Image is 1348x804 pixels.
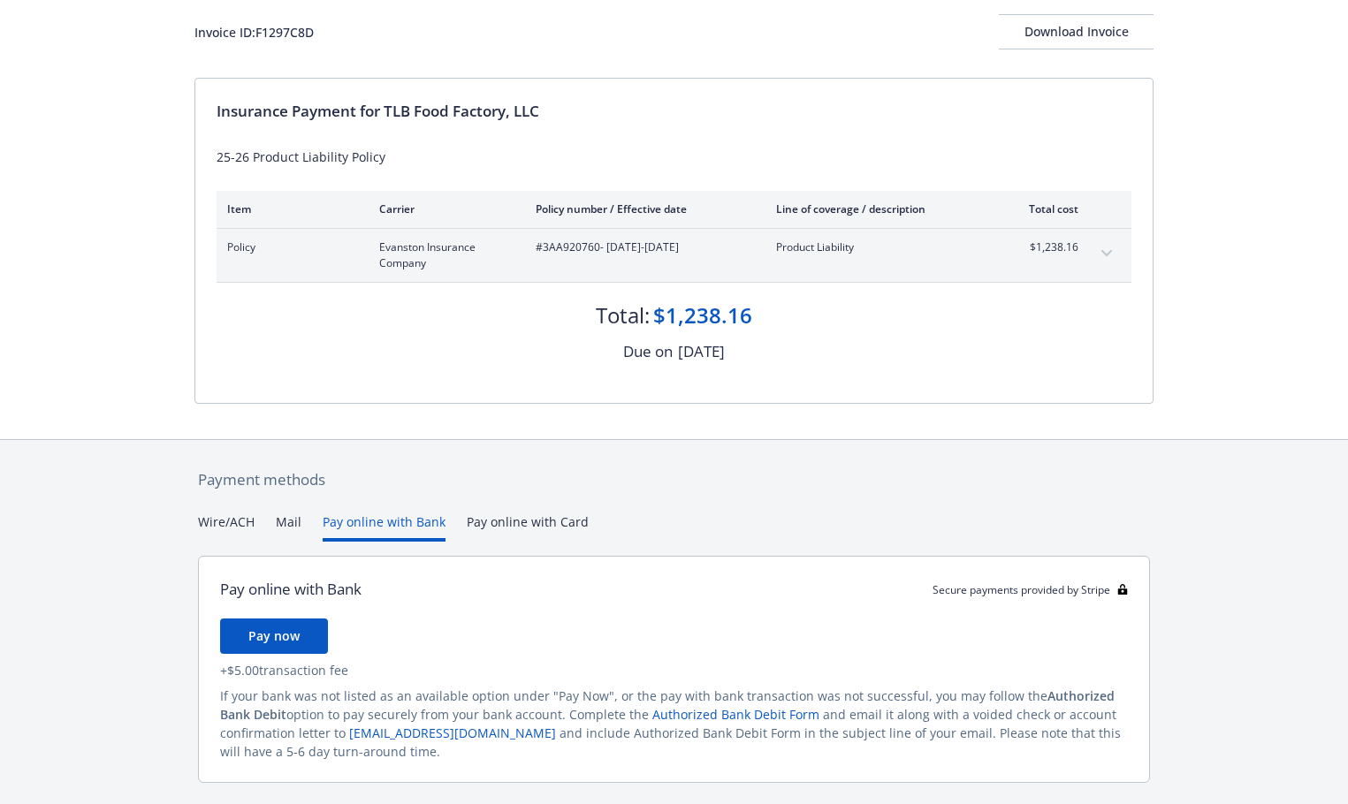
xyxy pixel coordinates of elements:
div: Policy number / Effective date [536,201,748,216]
button: Wire/ACH [198,512,255,542]
span: Policy [227,239,351,255]
div: Download Invoice [999,15,1154,49]
span: Evanston Insurance Company [379,239,507,271]
div: 25-26 Product Liability Policy [217,148,1131,166]
button: Download Invoice [999,14,1154,49]
div: Insurance Payment for TLB Food Factory, LLC [217,100,1131,123]
span: #3AA920760 - [DATE]-[DATE] [536,239,748,255]
button: Pay online with Bank [323,512,446,542]
span: $1,238.16 [1012,239,1078,255]
button: Mail [276,512,301,542]
a: [EMAIL_ADDRESS][DOMAIN_NAME] [349,724,556,741]
div: Carrier [379,201,507,216]
div: If your bank was not listed as an available option under "Pay Now", or the pay with bank transact... [220,686,1128,761]
div: Invoice ID: F1297C8D [194,23,314,42]
button: expand content [1093,239,1121,268]
span: Authorized Bank Debit [220,687,1115,723]
button: Pay now [220,618,328,654]
div: Pay online with Bank [220,578,362,601]
span: Pay now [248,627,300,644]
span: Product Liability [776,239,984,255]
button: Pay online with Card [467,512,589,542]
div: Total cost [1012,201,1078,216]
div: Line of coverage / description [776,201,984,216]
div: Payment methods [198,468,1150,491]
div: [DATE] [678,340,725,363]
div: + $5.00 transaction fee [220,661,1128,679]
div: $1,238.16 [653,300,752,330]
div: PolicyEvanston Insurance Company#3AA920760- [DATE]-[DATE]Product Liability$1,238.16expand content [217,229,1131,282]
div: Total: [596,300,650,330]
div: Secure payments provided by Stripe [933,582,1128,597]
a: Authorized Bank Debit Form [652,706,819,723]
div: Item [227,201,351,216]
div: Due on [623,340,673,363]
